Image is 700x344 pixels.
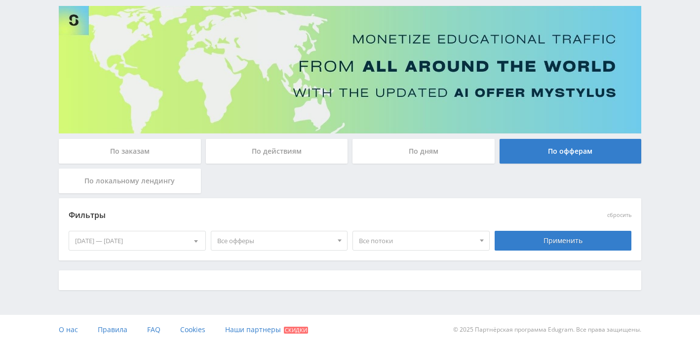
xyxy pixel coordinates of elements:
div: По заказам [59,139,201,164]
span: Наши партнеры [225,325,281,334]
div: По действиям [206,139,348,164]
span: Скидки [284,327,308,334]
div: [DATE] — [DATE] [69,231,205,250]
div: По офферам [500,139,642,164]
div: Применить [495,231,632,251]
button: сбросить [607,212,631,218]
span: FAQ [147,325,160,334]
div: Фильтры [69,208,490,223]
span: О нас [59,325,78,334]
img: Banner [59,6,641,133]
div: По дням [352,139,495,164]
span: Cookies [180,325,205,334]
div: По локальному лендингу [59,169,201,193]
span: Правила [98,325,127,334]
span: Все потоки [359,231,474,250]
span: Все офферы [217,231,333,250]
